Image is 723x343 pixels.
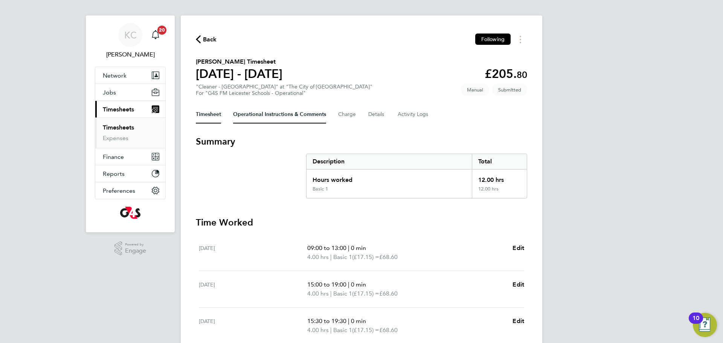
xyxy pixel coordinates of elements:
[330,326,332,334] span: |
[352,253,379,261] span: (£17.15) =
[124,30,137,40] span: KC
[368,105,386,123] button: Details
[333,289,352,298] span: Basic 1
[103,89,116,96] span: Jobs
[307,169,472,186] div: Hours worked
[352,290,379,297] span: (£17.15) =
[103,124,134,131] a: Timesheets
[306,154,527,198] div: Summary
[95,101,165,117] button: Timesheets
[461,84,489,96] span: This timesheet was manually created.
[199,317,307,335] div: [DATE]
[379,290,398,297] span: £68.60
[485,67,527,81] app-decimal: £205.
[103,72,127,79] span: Network
[196,57,282,66] h2: [PERSON_NAME] Timesheet
[86,15,175,232] nav: Main navigation
[307,281,346,288] span: 15:00 to 19:00
[196,216,527,229] h3: Time Worked
[307,253,329,261] span: 4.00 hrs
[348,244,349,252] span: |
[513,317,524,325] span: Edit
[472,154,527,169] div: Total
[338,105,356,123] button: Charge
[157,26,166,35] span: 20
[481,36,505,43] span: Following
[379,253,398,261] span: £68.60
[95,165,165,182] button: Reports
[103,170,125,177] span: Reports
[95,50,166,59] span: Kirsty Collins
[307,290,329,297] span: 4.00 hrs
[330,290,332,297] span: |
[333,326,352,335] span: Basic 1
[513,317,524,326] a: Edit
[103,153,124,160] span: Finance
[196,35,217,44] button: Back
[307,317,346,325] span: 15:30 to 19:30
[125,241,146,248] span: Powered by
[307,326,329,334] span: 4.00 hrs
[513,280,524,289] a: Edit
[475,34,511,45] button: Following
[95,84,165,101] button: Jobs
[199,280,307,298] div: [DATE]
[196,84,372,96] div: "Cleaner - [GEOGRAPHIC_DATA]" at "The City of [GEOGRAPHIC_DATA]"
[348,281,349,288] span: |
[196,90,372,96] div: For "G4S FM Leicester Schools - Operational"
[351,244,366,252] span: 0 min
[514,34,527,45] button: Timesheets Menu
[379,326,398,334] span: £68.60
[472,169,527,186] div: 12.00 hrs
[103,134,128,142] a: Expenses
[517,69,527,80] span: 80
[196,136,527,148] h3: Summary
[95,182,165,199] button: Preferences
[95,67,165,84] button: Network
[472,186,527,198] div: 12.00 hrs
[692,318,699,328] div: 10
[513,244,524,252] span: Edit
[203,35,217,44] span: Back
[307,154,472,169] div: Description
[95,23,166,59] a: KC[PERSON_NAME]
[233,105,326,123] button: Operational Instructions & Comments
[693,313,717,337] button: Open Resource Center, 10 new notifications
[148,23,163,47] a: 20
[95,117,165,148] div: Timesheets
[492,84,527,96] span: This timesheet is Submitted.
[351,281,366,288] span: 0 min
[330,253,332,261] span: |
[196,105,221,123] button: Timesheet
[313,186,328,192] div: Basic 1
[103,106,134,113] span: Timesheets
[95,207,166,219] a: Go to home page
[95,148,165,165] button: Finance
[352,326,379,334] span: (£17.15) =
[333,253,352,262] span: Basic 1
[351,317,366,325] span: 0 min
[199,244,307,262] div: [DATE]
[307,244,346,252] span: 09:00 to 13:00
[114,241,146,256] a: Powered byEngage
[513,244,524,253] a: Edit
[125,248,146,254] span: Engage
[103,187,135,194] span: Preferences
[513,281,524,288] span: Edit
[196,66,282,81] h1: [DATE] - [DATE]
[120,207,140,219] img: g4s-logo-retina.png
[398,105,429,123] button: Activity Logs
[348,317,349,325] span: |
